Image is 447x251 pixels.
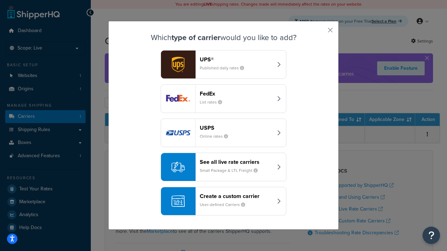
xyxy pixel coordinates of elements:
strong: type of carrier [171,32,220,43]
header: FedEx [200,90,273,97]
img: usps logo [161,119,195,147]
button: Open Resource Center [423,227,440,244]
img: fedEx logo [161,85,195,113]
img: ups logo [161,51,195,78]
button: ups logoUPS®Published daily rates [161,50,286,79]
img: icon-carrier-liverate-becf4550.svg [171,160,185,174]
button: See all live rate carriersSmall Package & LTL Freight [161,153,286,181]
small: Published daily rates [200,65,250,71]
small: Online rates [200,133,234,139]
small: Small Package & LTL Freight [200,167,263,174]
header: USPS [200,124,273,131]
button: fedEx logoFedExList rates [161,84,286,113]
header: See all live rate carriers [200,159,273,165]
small: User-defined Carriers [200,201,251,208]
button: usps logoUSPSOnline rates [161,119,286,147]
small: List rates [200,99,228,105]
h3: Which would you like to add? [126,33,321,42]
button: Create a custom carrierUser-defined Carriers [161,187,286,215]
img: icon-carrier-custom-c93b8a24.svg [171,195,185,208]
header: UPS® [200,56,273,63]
header: Create a custom carrier [200,193,273,199]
